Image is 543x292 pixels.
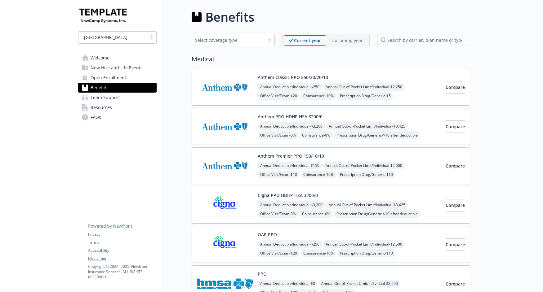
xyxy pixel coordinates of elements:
[332,37,363,44] p: Upcoming year
[337,171,395,178] span: Prescription Drug/Generic - $10
[446,163,465,169] span: Compare
[78,83,157,93] a: Benefits
[91,102,112,112] span: Resources
[258,131,298,139] span: Office Visit/Exam - 0%
[258,201,325,209] span: Annual Deductible/Individual - $3,200
[326,201,408,209] span: Annual Out-of-Pocket Limit/Individual - $3,425
[446,202,465,208] span: Compare
[195,37,262,43] div: Select coverage type
[91,83,107,93] span: Benefits
[78,73,157,83] a: Open Enrollment
[258,153,324,159] button: Anthem Premier PPO 150/10/10
[323,240,405,248] span: Annual Out-of-Pocket Limit/Individual - $2,500
[258,113,323,120] button: Anthem PPO HDHP HSA 3200/0
[205,8,254,26] h1: Benefits
[197,113,253,140] img: Anthem Blue Cross carrier logo
[446,120,465,133] button: Compare
[88,232,156,237] a: Privacy
[192,54,470,64] h2: Medical
[446,124,465,129] span: Compare
[88,256,156,261] a: Disclaimer
[258,249,300,257] span: Office Visit/Exam - $20
[91,63,143,73] span: New Hire and Life Events
[258,92,300,100] span: Office Visit/Exam - $20
[258,74,328,81] button: Anthem Classic PPO 250/20/20/10
[326,122,408,130] span: Annual Out-of-Pocket Limit/Individual - $3,425
[300,210,333,218] span: Coinsurance - 0%
[319,280,400,287] span: Annual Out-of-Pocket Limit/Individual - $2,500
[446,84,465,90] span: Compare
[197,231,253,258] img: CIGNA carrier logo
[294,37,321,44] p: Current year
[301,249,336,257] span: Coinsurance - 10%
[78,102,157,112] a: Resources
[446,242,465,247] span: Compare
[197,153,253,179] img: Anthem Blue Cross carrier logo
[91,112,101,122] span: FAQs
[258,83,322,91] span: Annual Deductible/Individual - $250
[300,131,333,139] span: Coinsurance - 0%
[323,162,405,169] span: Annual Out-of-Pocket Limit/Individual - $2,000
[258,231,277,238] button: OAP PPO
[337,249,395,257] span: Prescription Drug/Generic - $10
[88,248,156,253] a: Accessibility
[301,171,336,178] span: Coinsurance - 10%
[446,81,465,94] button: Compare
[258,271,267,277] button: PPO
[197,192,253,218] img: CIGNA carrier logo
[258,122,325,130] span: Annual Deductible/Individual - $3,200
[446,281,465,287] span: Compare
[446,199,465,211] button: Compare
[88,240,156,245] a: Terms
[258,280,318,287] span: Annual Deductible/Individual - $0
[88,264,156,280] p: Copyright © 2024 - 2025 , Newfront Insurance Services, ALL RIGHTS RESERVED
[377,34,470,46] input: search by carrier, plan name or type
[258,240,322,248] span: Annual Deductible/Individual - $250
[91,93,120,102] span: Team Support
[446,278,465,290] button: Compare
[91,73,126,83] span: Open Enrollment
[334,210,420,218] span: Prescription Drug/Generic - $10 after deductible
[84,34,127,41] span: [GEOGRAPHIC_DATA]
[258,210,298,218] span: Office Visit/Exam - 0%
[258,171,300,178] span: Office Visit/Exam - $10
[78,63,157,73] a: New Hire and Life Events
[446,238,465,251] button: Compare
[78,112,157,122] a: FAQs
[197,74,253,100] img: Anthem Blue Cross carrier logo
[78,53,157,63] a: Welcome
[301,92,336,100] span: Coinsurance - 10%
[334,131,420,139] span: Prescription Drug/Generic - $10 after deductible
[323,83,405,91] span: Annual Out-of-Pocket Limit/Individual - $2,250
[258,192,318,198] button: Cigna PPO HDHP HSA 3200/0
[258,162,322,169] span: Annual Deductible/Individual - $150
[91,53,109,63] span: Welcome
[446,160,465,172] button: Compare
[337,92,393,100] span: Prescription Drug/Generic - $5
[82,34,144,41] span: [GEOGRAPHIC_DATA]
[78,93,157,102] a: Team Support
